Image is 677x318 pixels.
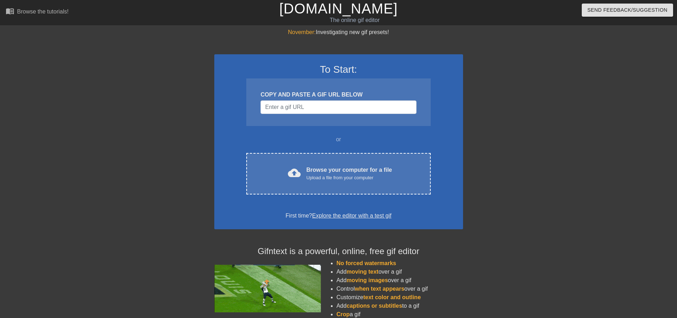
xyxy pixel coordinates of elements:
button: Send Feedback/Suggestion [582,4,673,17]
a: Browse the tutorials! [6,7,69,18]
li: Add to a gif [337,302,463,310]
span: when text appears [355,286,404,292]
div: Upload a file from your computer [306,174,392,181]
h4: Gifntext is a powerful, online, free gif editor [214,246,463,257]
span: text color and outline [363,294,421,300]
div: The online gif editor [229,16,480,24]
span: cloud_upload [288,166,301,179]
span: November: [288,29,316,35]
a: [DOMAIN_NAME] [279,1,398,16]
input: Username [260,100,416,114]
li: Add over a gif [337,268,463,276]
div: Browse your computer for a file [306,166,392,181]
div: COPY AND PASTE A GIF URL BELOW [260,91,416,99]
a: Explore the editor with a test gif [312,213,391,219]
span: menu_book [6,7,14,15]
img: football_small.gif [214,265,321,312]
span: moving images [346,277,388,283]
span: Send Feedback/Suggestion [587,6,667,15]
li: Customize [337,293,463,302]
h3: To Start: [224,64,454,76]
span: No forced watermarks [337,260,396,266]
span: Crop [337,311,350,317]
div: Browse the tutorials! [17,9,69,15]
span: moving text [346,269,378,275]
li: Control over a gif [337,285,463,293]
div: Investigating new gif presets! [214,28,463,37]
li: Add over a gif [337,276,463,285]
span: captions or subtitles [346,303,402,309]
div: First time? [224,212,454,220]
div: or [233,135,445,144]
